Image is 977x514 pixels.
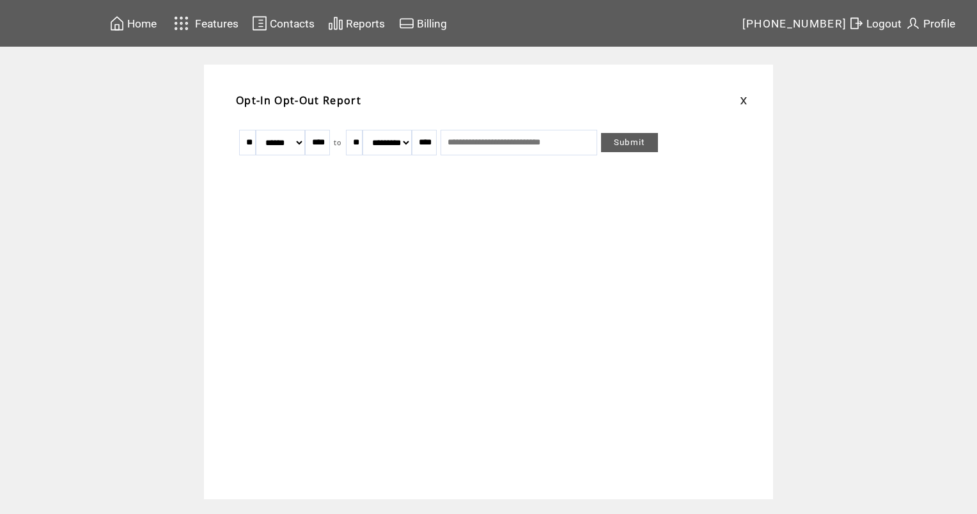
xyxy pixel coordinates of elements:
a: Features [168,11,240,36]
a: Submit [601,133,658,152]
span: Reports [346,17,385,30]
span: [PHONE_NUMBER] [742,17,847,30]
img: contacts.svg [252,15,267,31]
a: Profile [903,13,957,33]
span: Billing [417,17,447,30]
span: Opt-In Opt-Out Report [236,93,361,107]
img: creidtcard.svg [399,15,414,31]
a: Home [107,13,159,33]
a: Contacts [250,13,317,33]
span: Logout [866,17,902,30]
span: Profile [923,17,955,30]
a: Billing [397,13,449,33]
span: Features [195,17,238,30]
a: Reports [326,13,387,33]
img: exit.svg [848,15,864,31]
img: profile.svg [905,15,921,31]
img: features.svg [170,13,192,34]
span: to [334,138,342,147]
span: Contacts [270,17,315,30]
span: Home [127,17,157,30]
img: home.svg [109,15,125,31]
img: chart.svg [328,15,343,31]
a: Logout [847,13,903,33]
